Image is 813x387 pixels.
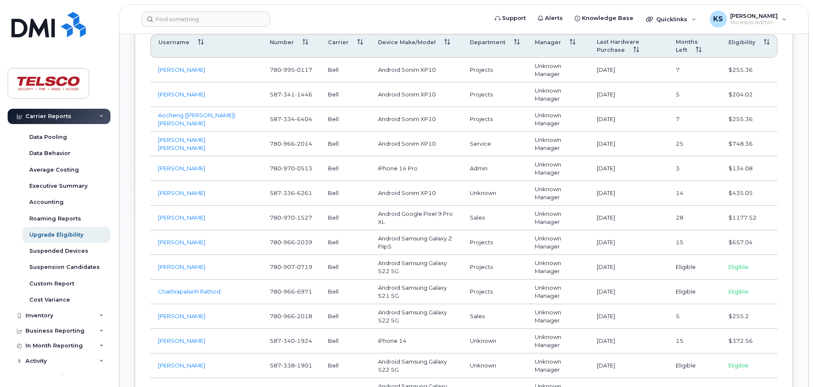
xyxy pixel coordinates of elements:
[320,304,370,329] td: Bell
[370,255,462,280] td: Android Samsung Galaxy S22 5G
[668,107,721,132] td: 7
[281,337,295,344] span: 340
[295,116,312,122] span: 6404
[370,156,462,181] td: iPhone 14 Pro
[270,313,312,319] span: 780
[462,107,527,132] td: Projects
[589,132,668,156] td: [DATE]
[527,304,590,329] td: Unknown Manager
[281,263,295,270] span: 907
[721,353,777,378] td: Eligible
[589,34,668,58] th: Last Hardware Purchase: activate to sort column ascending
[270,116,312,122] span: 587
[462,34,527,58] th: Department: activate to sort column ascending
[158,337,205,344] a: [PERSON_NAME]
[320,206,370,230] td: Bell
[668,353,721,378] td: Eligible
[569,10,639,27] a: Knowledge Base
[281,239,295,246] span: 966
[281,288,295,295] span: 966
[370,181,462,206] td: Android Sonim XP10
[462,58,527,82] td: Projects
[158,313,205,319] a: [PERSON_NAME]
[656,16,687,23] span: Quicklinks
[320,58,370,82] td: Bell
[370,132,462,156] td: Android Sonim XP10
[527,280,590,304] td: Unknown Manager
[270,263,312,270] span: 780
[527,329,590,353] td: Unknown Manager
[721,280,777,304] td: Eligible
[462,353,527,378] td: Unknown
[158,112,235,127] a: Aocheng ([PERSON_NAME]) [PERSON_NAME]
[721,329,777,353] td: $372.56
[527,230,590,255] td: Unknown Manager
[582,14,633,23] span: Knowledge Base
[270,337,312,344] span: 587
[270,362,312,369] span: 587
[158,214,205,221] a: [PERSON_NAME]
[370,206,462,230] td: Android Google Pixel 9 Pro XL
[527,181,590,206] td: Unknown Manager
[589,304,668,329] td: [DATE]
[270,165,312,172] span: 780
[270,66,312,73] span: 780
[721,82,777,107] td: $204.02
[668,82,721,107] td: 5
[589,206,668,230] td: [DATE]
[370,304,462,329] td: Android Samsung Galaxy S22 5G
[281,140,295,147] span: 966
[270,189,312,196] span: 587
[668,58,721,82] td: 7
[295,140,312,147] span: 2014
[320,353,370,378] td: Bell
[640,11,702,28] div: Quicklinks
[158,288,220,295] a: Chathrapalsinh Rathod
[320,82,370,107] td: Bell
[295,337,312,344] span: 1924
[281,91,295,98] span: 341
[281,189,295,196] span: 336
[295,66,312,73] span: 0117
[320,34,370,58] th: Carrier: activate to sort column ascending
[295,288,312,295] span: 6971
[295,313,312,319] span: 2018
[281,165,295,172] span: 970
[462,304,527,329] td: Sales
[502,14,526,23] span: Support
[721,230,777,255] td: $657.04
[668,304,721,329] td: 5
[158,239,205,246] a: [PERSON_NAME]
[370,107,462,132] td: Android Sonim XP10
[589,280,668,304] td: [DATE]
[589,353,668,378] td: [DATE]
[589,156,668,181] td: [DATE]
[713,14,723,24] span: KS
[320,230,370,255] td: Bell
[320,280,370,304] td: Bell
[668,206,721,230] td: 28
[589,255,668,280] td: [DATE]
[281,313,295,319] span: 966
[158,136,208,151] a: [PERSON_NAME] .[PERSON_NAME]
[532,10,569,27] a: Alerts
[158,189,205,196] a: [PERSON_NAME]
[462,181,527,206] td: Unknown
[295,239,312,246] span: 2039
[730,12,778,19] span: [PERSON_NAME]
[462,82,527,107] td: Projects
[668,34,721,58] th: Months Left: activate to sort column ascending
[320,329,370,353] td: Bell
[462,156,527,181] td: Admin
[295,214,312,221] span: 1527
[158,362,205,369] a: [PERSON_NAME]
[370,34,462,58] th: Device Make/Model: activate to sort column ascending
[320,181,370,206] td: Bell
[295,91,312,98] span: 1446
[462,230,527,255] td: Projects
[158,66,205,73] a: [PERSON_NAME]
[281,214,295,221] span: 970
[462,132,527,156] td: Service
[295,189,312,196] span: 6261
[527,353,590,378] td: Unknown Manager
